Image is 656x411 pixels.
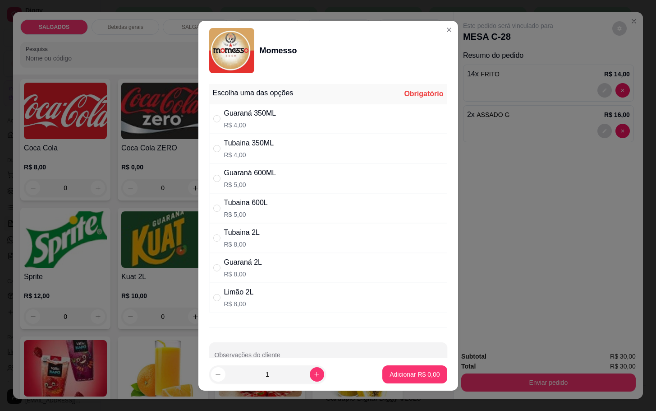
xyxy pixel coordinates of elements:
p: Adicionar R$ 0,00 [390,370,440,379]
p: R$ 4,00 [224,121,276,130]
div: Guaraná 350ML [224,108,276,119]
div: Limão 2L [224,287,254,298]
p: R$ 8,00 [224,240,260,249]
p: R$ 8,00 [224,299,254,308]
div: Tubaina 2L [224,227,260,238]
div: Guaraná 2L [224,257,262,268]
p: R$ 5,00 [224,210,268,219]
p: R$ 4,00 [224,150,274,159]
div: Tubaina 350ML [224,138,274,149]
button: increase-product-quantity [310,367,324,382]
div: Tubaina 600L [224,197,268,208]
button: Adicionar R$ 0,00 [382,365,447,383]
img: product-image [209,28,254,73]
div: Escolha uma das opções [213,88,294,98]
input: Observações do cliente [215,354,442,363]
button: Close [442,23,456,37]
div: Obrigatório [404,89,443,99]
button: decrease-product-quantity [211,367,225,382]
div: Guaraná 600ML [224,168,276,178]
div: Momesso [260,44,297,57]
p: R$ 5,00 [224,180,276,189]
p: R$ 8,00 [224,270,262,279]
